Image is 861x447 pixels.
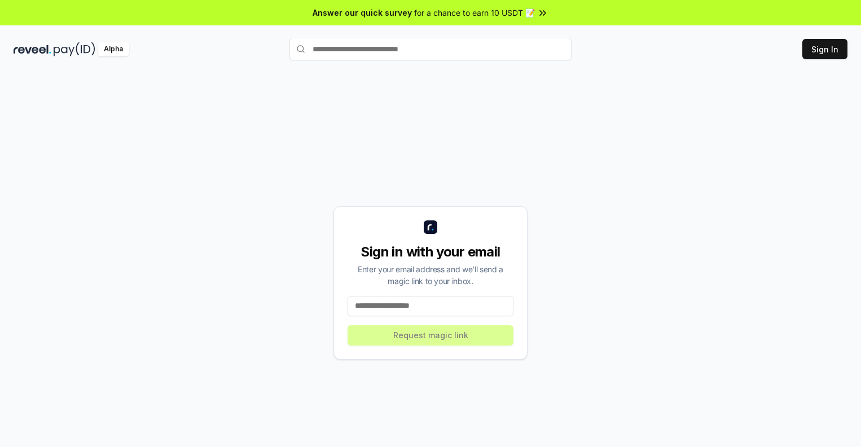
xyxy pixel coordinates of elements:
[313,7,412,19] span: Answer our quick survey
[14,42,51,56] img: reveel_dark
[348,243,513,261] div: Sign in with your email
[348,263,513,287] div: Enter your email address and we’ll send a magic link to your inbox.
[424,220,437,234] img: logo_small
[414,7,535,19] span: for a chance to earn 10 USDT 📝
[98,42,129,56] div: Alpha
[54,42,95,56] img: pay_id
[802,39,847,59] button: Sign In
